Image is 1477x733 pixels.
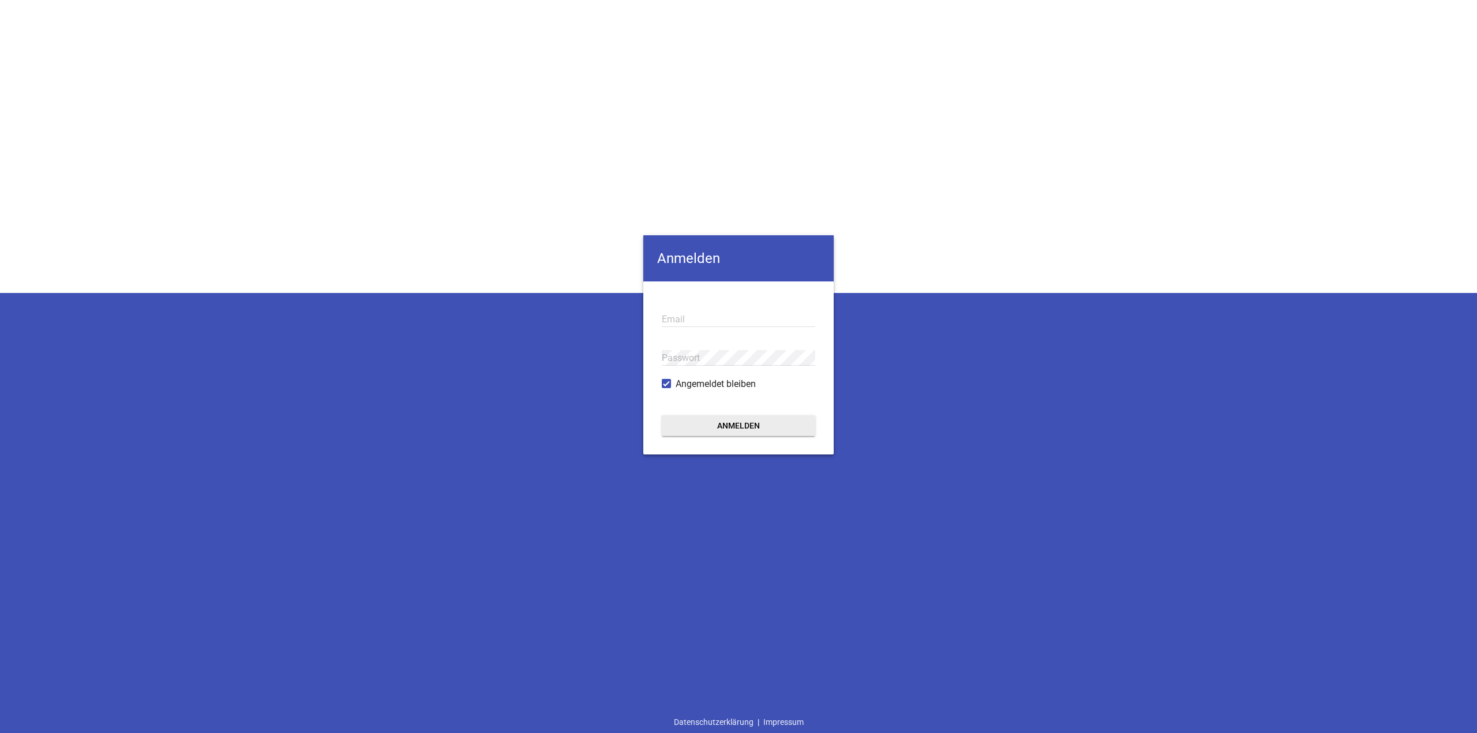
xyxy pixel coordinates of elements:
div: | [670,711,808,733]
button: Anmelden [662,415,815,436]
a: Datenschutzerklärung [670,711,758,733]
a: Impressum [759,711,808,733]
span: Angemeldet bleiben [676,377,756,391]
h4: Anmelden [643,235,834,281]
